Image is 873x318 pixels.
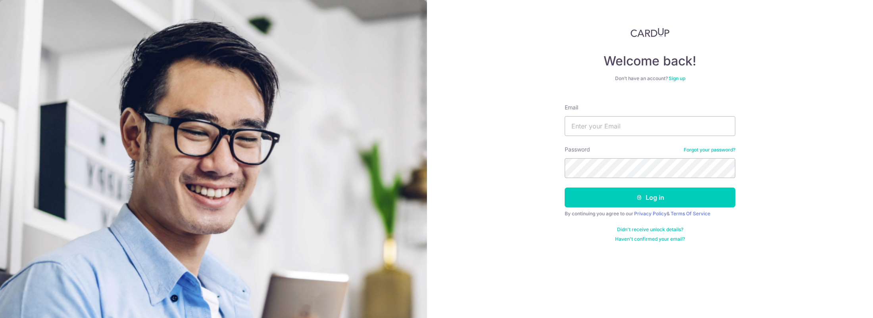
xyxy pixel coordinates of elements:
a: Privacy Policy [634,211,667,216]
input: Enter your Email [565,116,735,136]
img: CardUp Logo [631,28,669,37]
div: Don’t have an account? [565,75,735,82]
a: Terms Of Service [671,211,710,216]
label: Password [565,146,590,153]
a: Didn't receive unlock details? [617,226,683,233]
a: Haven't confirmed your email? [615,236,685,242]
label: Email [565,103,578,111]
div: By continuing you agree to our & [565,211,735,217]
a: Sign up [669,75,685,81]
a: Forgot your password? [684,147,735,153]
button: Log in [565,188,735,207]
h4: Welcome back! [565,53,735,69]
